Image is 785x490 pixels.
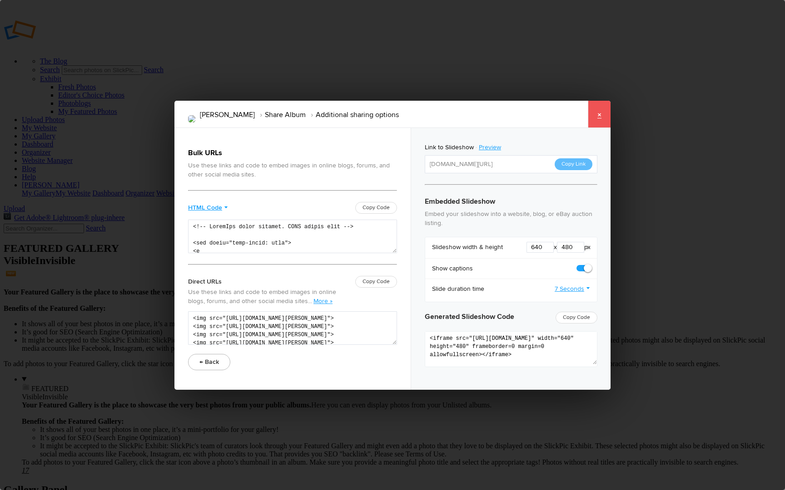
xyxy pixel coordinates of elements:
p: Embed your slideshow into a website, blog, or eBay auction listing. [425,210,597,228]
li: Share Album [255,107,306,122]
span: .. [309,297,313,305]
div: x px [518,243,591,253]
p: Use these links and code to embed images in online blogs, forums, and other social media sites. [188,161,397,179]
div: Copy Code [355,276,397,288]
span: Copy Code [556,312,597,323]
li: Additional sharing options [306,107,399,122]
a: 7 Seconds [555,284,590,294]
p: Use these links and code to embed images in online blogs, forums, and other social media sites. [188,288,345,306]
h3: Bulk URLs [188,147,397,158]
img: C1FE1877-D4CD-4F02-BF31-2A6638B30D8D_1_105_c_upscale.png [188,115,195,122]
a: Preview [474,142,508,153]
b: Slide duration time [432,284,484,294]
a: HTML Code [188,202,228,214]
div: Link to Slideshow [425,142,474,153]
a: × [588,101,611,128]
b: Slideshow width & height [432,243,503,252]
div: Direct URLs [188,276,222,288]
a: More » [313,297,333,305]
h3: Embedded Slideshow [425,196,597,207]
b: Show captions [432,264,473,273]
button: ← Back [188,354,230,370]
div: Copy Code [355,202,397,214]
h3: Generated Slideshow Code [425,311,597,322]
li: [PERSON_NAME] [200,107,255,122]
button: Copy Link [555,158,592,170]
